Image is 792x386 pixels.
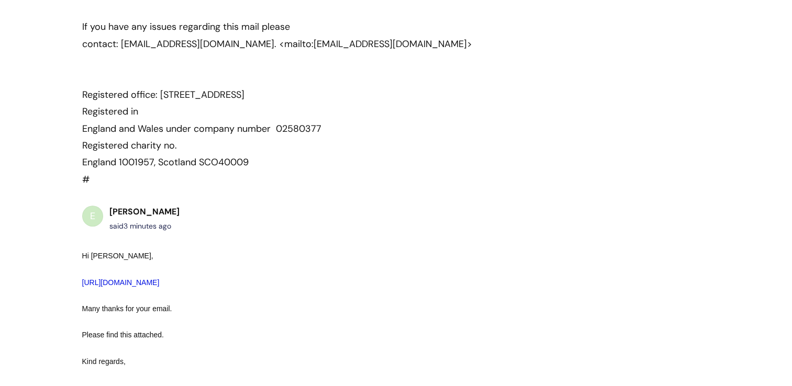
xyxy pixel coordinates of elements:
[82,249,458,289] div: Hi [PERSON_NAME],
[109,206,180,217] b: [PERSON_NAME]
[109,220,180,233] div: said
[82,206,103,226] div: E
[82,355,458,368] div: Kind regards,
[82,278,160,287] a: [URL][DOMAIN_NAME]
[124,221,171,231] span: Tue, 26 Aug, 2025 at 4:39 PM
[82,328,458,342] div: Please find this attached.
[82,302,458,315] div: Many thanks for your email.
